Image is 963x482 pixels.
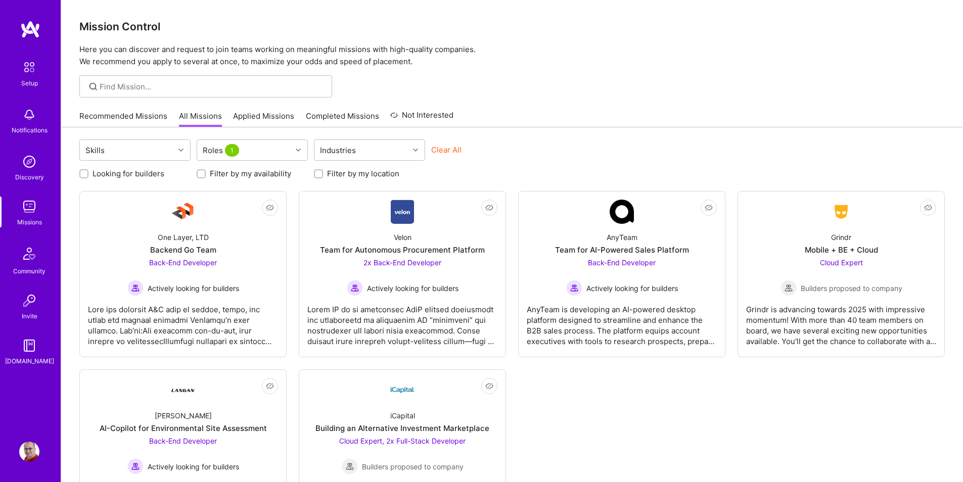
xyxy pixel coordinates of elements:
[149,258,217,267] span: Back-End Developer
[390,378,415,402] img: Company Logo
[347,280,363,296] img: Actively looking for builders
[100,423,267,433] div: AI-Copilot for Environmental Site Assessment
[5,356,54,366] div: [DOMAIN_NAME]
[22,311,37,321] div: Invite
[924,204,932,212] i: icon EyeClosed
[829,203,853,221] img: Company Logo
[155,410,212,421] div: [PERSON_NAME]
[781,280,797,296] img: Builders proposed to company
[79,43,945,68] p: Here you can discover and request to join teams working on meaningful missions with high-quality ...
[555,245,689,255] div: Team for AI-Powered Sales Platform
[149,437,217,445] span: Back-End Developer
[307,200,497,349] a: Company LogoVelonTeam for Autonomous Procurement Platform2x Back-End Developer Actively looking f...
[87,81,99,92] i: icon SearchGrey
[200,143,244,158] div: Roles
[339,437,466,445] span: Cloud Expert, 2x Full-Stack Developer
[586,283,678,294] span: Actively looking for builders
[17,242,41,266] img: Community
[19,197,39,217] img: teamwork
[19,291,39,311] img: Invite
[79,111,167,127] a: Recommended Missions
[19,335,39,356] img: guide book
[266,382,274,390] i: icon EyeClosed
[413,148,418,153] i: icon Chevron
[317,143,358,158] div: Industries
[19,105,39,125] img: bell
[225,144,239,157] span: 1
[88,296,278,347] div: Lore ips dolorsit A&C adip el seddoe, tempo, inc utlab etd magnaal enimadmi VenIamqu’n exer ullam...
[320,245,485,255] div: Team for Autonomous Procurement Platform
[394,232,411,243] div: Velon
[746,200,936,349] a: Company LogoGrindrMobile + BE + CloudCloud Expert Builders proposed to companyBuilders proposed t...
[820,258,863,267] span: Cloud Expert
[21,78,38,88] div: Setup
[485,204,493,212] i: icon EyeClosed
[100,81,325,92] input: Find Mission...
[527,296,717,347] div: AnyTeam is developing an AI-powered desktop platform designed to streamline and enhance the B2B s...
[431,144,462,155] button: Clear All
[566,280,582,296] img: Actively looking for builders
[801,283,902,294] span: Builders proposed to company
[83,143,107,158] div: Skills
[150,245,216,255] div: Backend Go Team
[79,20,945,33] h3: Mission Control
[93,168,164,179] label: Looking for builders
[13,266,45,276] div: Community
[588,258,656,267] span: Back-End Developer
[363,258,441,267] span: 2x Back-End Developer
[158,232,209,243] div: One Layer, LTD
[307,296,497,347] div: Lorem IP do si ametconsec AdiP elitsed doeiusmodt inc utlaboreetd ma aliquaenim AD “minimveni” qu...
[17,442,42,462] a: User Avatar
[296,148,301,153] i: icon Chevron
[746,296,936,347] div: Grindr is advancing towards 2025 with impressive momentum! With more than 40 team members on boar...
[342,458,358,474] img: Builders proposed to company
[127,458,144,474] img: Actively looking for builders
[266,204,274,212] i: icon EyeClosed
[705,204,713,212] i: icon EyeClosed
[610,200,634,224] img: Company Logo
[127,280,144,296] img: Actively looking for builders
[362,461,464,472] span: Builders proposed to company
[171,200,195,224] img: Company Logo
[17,217,42,227] div: Missions
[805,245,878,255] div: Mobile + BE + Cloud
[527,200,717,349] a: Company LogoAnyTeamTeam for AI-Powered Sales PlatformBack-End Developer Actively looking for buil...
[19,442,39,462] img: User Avatar
[607,232,637,243] div: AnyTeam
[19,57,40,78] img: setup
[327,168,399,179] label: Filter by my location
[390,109,453,127] a: Not Interested
[148,283,239,294] span: Actively looking for builders
[315,423,489,433] div: Building an Alternative Investment Marketplace
[12,125,48,135] div: Notifications
[367,283,458,294] span: Actively looking for builders
[390,410,415,421] div: iCapital
[306,111,379,127] a: Completed Missions
[210,168,291,179] label: Filter by my availability
[15,172,44,182] div: Discovery
[179,111,222,127] a: All Missions
[171,378,195,402] img: Company Logo
[20,20,40,38] img: logo
[233,111,294,127] a: Applied Missions
[148,461,239,472] span: Actively looking for builders
[391,200,415,224] img: Company Logo
[88,200,278,349] a: Company LogoOne Layer, LTDBackend Go TeamBack-End Developer Actively looking for buildersActively...
[831,232,851,243] div: Grindr
[485,382,493,390] i: icon EyeClosed
[19,152,39,172] img: discovery
[178,148,184,153] i: icon Chevron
